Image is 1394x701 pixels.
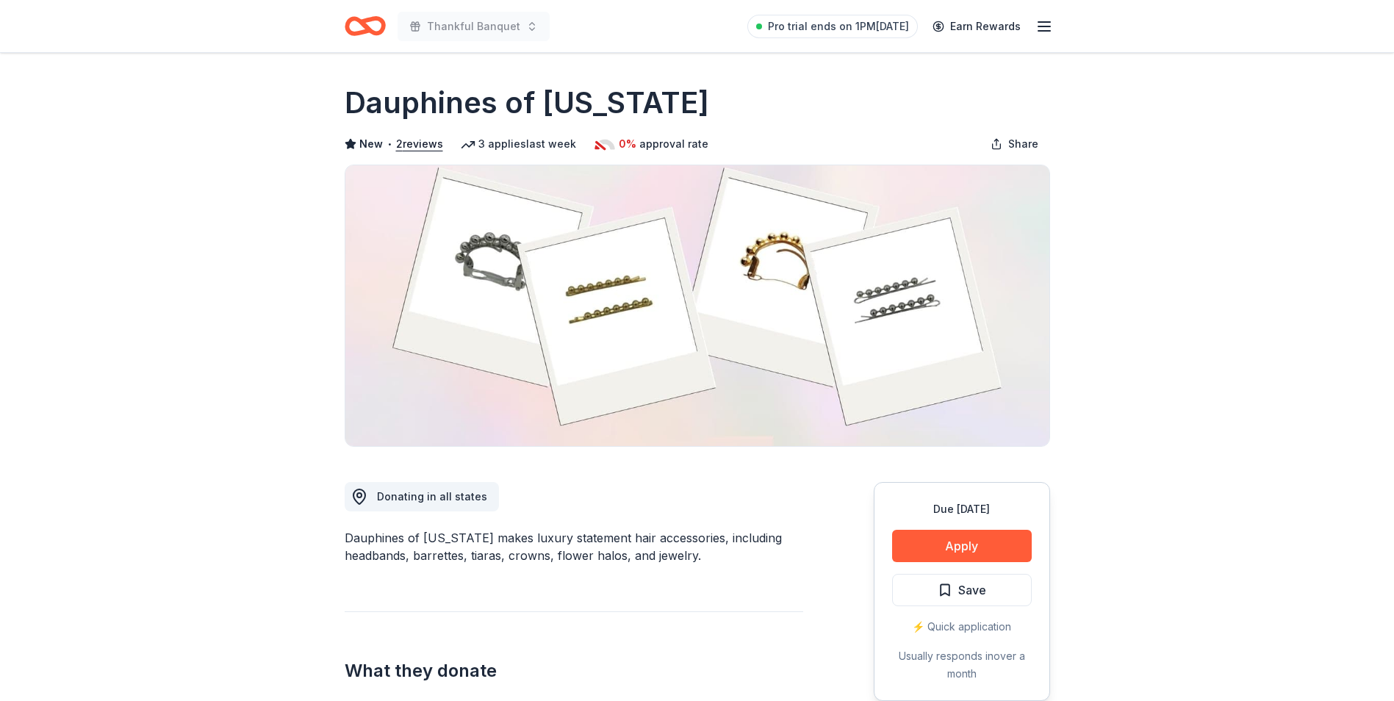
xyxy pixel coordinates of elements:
a: Home [345,9,386,43]
span: Thankful Banquet [427,18,520,35]
span: Donating in all states [377,490,487,503]
h2: What they donate [345,659,803,683]
span: Share [1008,135,1038,153]
button: Share [979,129,1050,159]
span: 0% [619,135,636,153]
span: Pro trial ends on 1PM[DATE] [768,18,909,35]
button: 2reviews [396,135,443,153]
a: Earn Rewards [924,13,1030,40]
h1: Dauphines of [US_STATE] [345,82,709,123]
div: Due [DATE] [892,500,1032,518]
div: Usually responds in over a month [892,647,1032,683]
div: 3 applies last week [461,135,576,153]
img: Image for Dauphines of New York [345,165,1049,446]
span: Save [958,580,986,600]
span: approval rate [639,135,708,153]
span: • [387,138,392,150]
button: Apply [892,530,1032,562]
div: Dauphines of [US_STATE] makes luxury statement hair accessories, including headbands, barrettes, ... [345,529,803,564]
div: ⚡️ Quick application [892,618,1032,636]
button: Save [892,574,1032,606]
a: Pro trial ends on 1PM[DATE] [747,15,918,38]
button: Thankful Banquet [398,12,550,41]
span: New [359,135,383,153]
